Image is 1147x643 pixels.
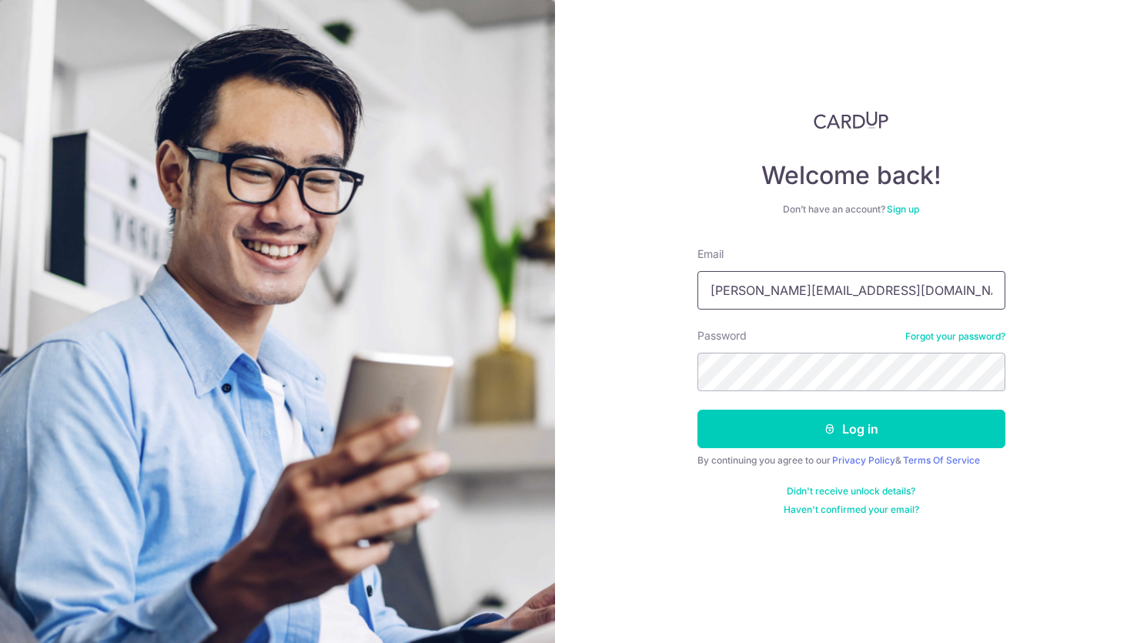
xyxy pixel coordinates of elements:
label: Email [697,246,724,262]
h4: Welcome back! [697,160,1005,191]
input: Enter your Email [697,271,1005,310]
a: Didn't receive unlock details? [787,485,915,497]
div: By continuing you agree to our & [697,454,1005,467]
a: Haven't confirmed your email? [784,504,919,516]
a: Sign up [887,203,919,215]
a: Terms Of Service [903,454,980,466]
a: Privacy Policy [832,454,895,466]
label: Password [697,328,747,343]
button: Log in [697,410,1005,448]
img: CardUp Logo [814,111,889,129]
a: Forgot your password? [905,330,1005,343]
div: Don’t have an account? [697,203,1005,216]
